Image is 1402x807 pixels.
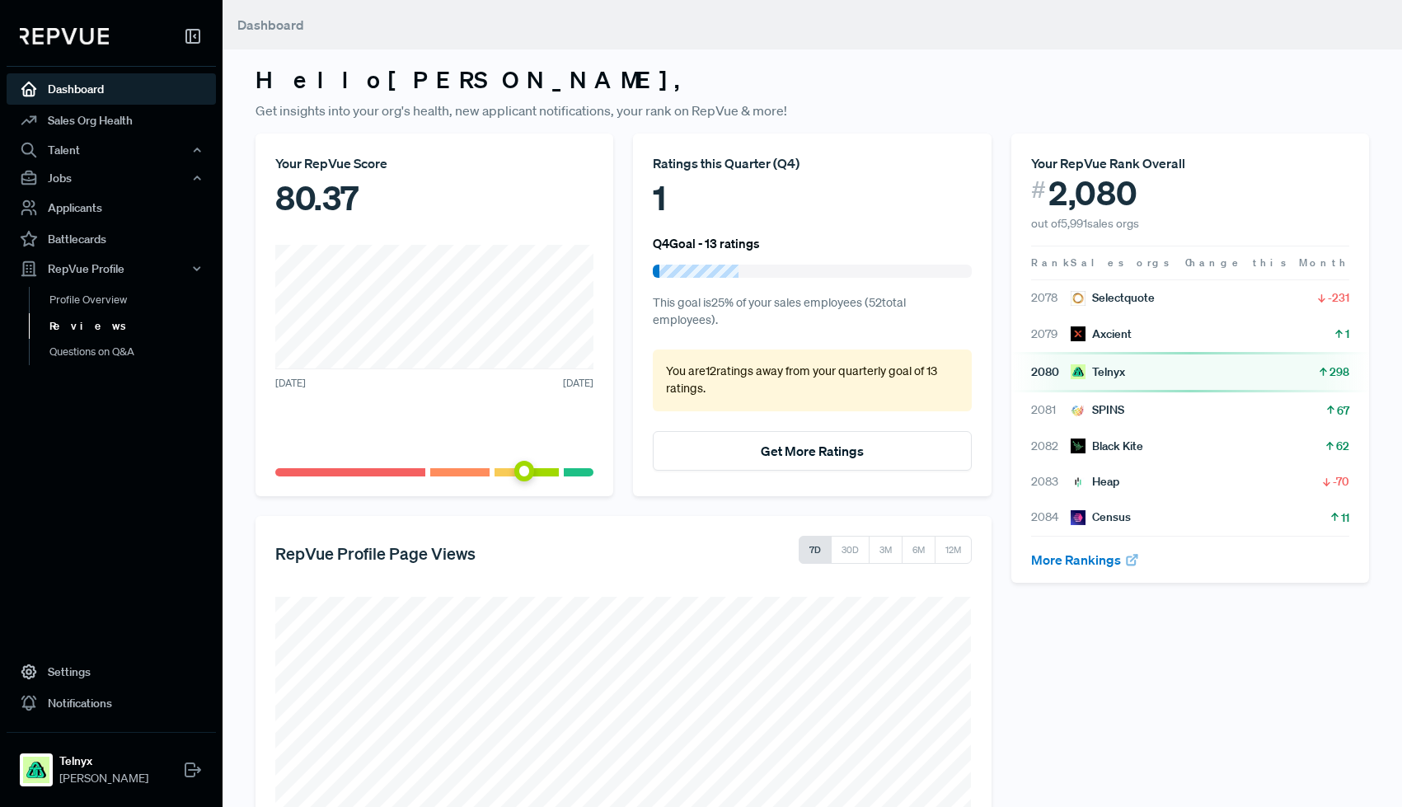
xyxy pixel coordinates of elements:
[59,770,148,787] span: [PERSON_NAME]
[1071,509,1131,526] div: Census
[653,431,971,471] button: Get More Ratings
[29,313,238,340] a: Reviews
[1071,439,1085,453] img: Black Kite
[1071,291,1085,306] img: Selectquote
[902,536,935,564] button: 6M
[1031,326,1071,343] span: 2079
[275,153,593,173] div: Your RepVue Score
[1031,364,1071,381] span: 2080
[7,732,216,794] a: TelnyxTelnyx[PERSON_NAME]
[1071,510,1085,525] img: Census
[1031,473,1071,490] span: 2083
[23,757,49,783] img: Telnyx
[1048,173,1137,213] span: 2,080
[1031,155,1185,171] span: Your RepVue Rank Overall
[7,136,216,164] button: Talent
[256,66,1369,94] h3: Hello [PERSON_NAME] ,
[7,192,216,223] a: Applicants
[7,223,216,255] a: Battlecards
[29,339,238,365] a: Questions on Q&A
[1337,402,1349,419] span: 67
[653,153,971,173] div: Ratings this Quarter ( Q4 )
[1071,364,1125,381] div: Telnyx
[1328,289,1349,306] span: -231
[237,16,304,33] span: Dashboard
[1071,401,1124,419] div: SPINS
[1031,551,1140,568] a: More Rankings
[1345,326,1349,342] span: 1
[799,536,832,564] button: 7D
[20,28,109,45] img: RepVue
[1071,326,1132,343] div: Axcient
[1071,256,1172,270] span: Sales orgs
[275,173,593,223] div: 80.37
[1031,289,1071,307] span: 2078
[1341,509,1349,526] span: 11
[1071,326,1085,341] img: Axcient
[666,363,958,398] p: You are 12 ratings away from your quarterly goal of 13 ratings .
[1071,438,1143,455] div: Black Kite
[869,536,903,564] button: 3M
[1329,364,1349,380] span: 298
[1031,509,1071,526] span: 2084
[1333,473,1349,490] span: -70
[831,536,870,564] button: 30D
[1071,364,1085,379] img: Telnyx
[275,543,476,563] h5: RepVue Profile Page Views
[7,255,216,283] button: RepVue Profile
[7,73,216,105] a: Dashboard
[1336,438,1349,454] span: 62
[1071,403,1085,418] img: SPINS
[563,376,593,391] span: [DATE]
[1185,256,1349,270] span: Change this Month
[653,173,971,223] div: 1
[7,656,216,687] a: Settings
[653,294,971,330] p: This goal is 25 % of your sales employees ( 52 total employees).
[29,287,238,313] a: Profile Overview
[1031,438,1071,455] span: 2082
[7,164,216,192] button: Jobs
[7,687,216,719] a: Notifications
[1071,473,1119,490] div: Heap
[1031,173,1046,207] span: #
[1031,401,1071,419] span: 2081
[1071,475,1085,490] img: Heap
[256,101,1369,120] p: Get insights into your org's health, new applicant notifications, your rank on RepVue & more!
[1031,256,1071,270] span: Rank
[7,105,216,136] a: Sales Org Health
[59,753,148,770] strong: Telnyx
[275,376,306,391] span: [DATE]
[935,536,972,564] button: 12M
[1071,289,1155,307] div: Selectquote
[653,236,760,251] h6: Q4 Goal - 13 ratings
[1031,216,1139,231] span: out of 5,991 sales orgs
